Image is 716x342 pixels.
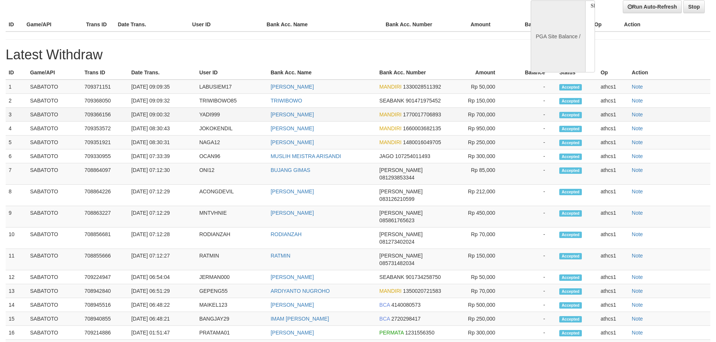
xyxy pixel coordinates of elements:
[405,330,434,336] span: 1231556350
[196,206,268,227] td: MNTVHNIE
[128,249,196,270] td: [DATE] 07:12:27
[27,206,82,227] td: SABATOTO
[623,0,682,13] a: Run Auto-Refresh
[559,253,582,259] span: Accepted
[559,140,582,146] span: Accepted
[559,288,582,295] span: Accepted
[271,231,301,237] a: RODIANZAH
[27,249,82,270] td: SABATOTO
[621,18,710,32] th: Action
[6,249,27,270] td: 11
[559,98,582,104] span: Accepted
[683,0,705,13] a: Stop
[559,154,582,160] span: Accepted
[379,98,404,104] span: SEABANK
[128,227,196,249] td: [DATE] 07:12:28
[379,111,401,118] span: MANDIRI
[632,98,643,104] a: Note
[379,302,390,308] span: BCA
[559,112,582,118] span: Accepted
[448,206,506,227] td: Rp 450,000
[598,312,629,326] td: athcs1
[196,149,268,163] td: OCAN96
[448,80,506,94] td: Rp 50,000
[632,139,643,145] a: Note
[598,163,629,185] td: athcs1
[559,316,582,322] span: Accepted
[379,125,401,131] span: MANDIRI
[507,206,557,227] td: -
[632,167,643,173] a: Note
[27,149,82,163] td: SABATOTO
[507,122,557,136] td: -
[598,66,629,80] th: Op
[27,185,82,206] td: SABATOTO
[271,288,330,294] a: ARDIYANTO NUGROHO
[196,136,268,149] td: NAGA12
[632,210,643,216] a: Note
[27,108,82,122] td: SABATOTO
[448,122,506,136] td: Rp 950,000
[448,149,506,163] td: Rp 300,000
[448,284,506,298] td: Rp 70,000
[128,326,196,340] td: [DATE] 01:51:47
[598,206,629,227] td: athcs1
[27,94,82,108] td: SABATOTO
[128,270,196,284] td: [DATE] 06:54:04
[196,122,268,136] td: JOKOKENDIL
[196,94,268,108] td: TRIWIBOWO85
[632,274,643,280] a: Note
[6,270,27,284] td: 12
[507,66,557,80] th: Balance
[271,274,314,280] a: [PERSON_NAME]
[196,284,268,298] td: GEPENG55
[559,330,582,336] span: Accepted
[598,122,629,136] td: athcs1
[82,163,129,185] td: 708864097
[632,316,643,322] a: Note
[632,253,643,259] a: Note
[507,149,557,163] td: -
[128,163,196,185] td: [DATE] 07:12:30
[632,153,643,159] a: Note
[196,66,268,80] th: User ID
[196,249,268,270] td: RATMIN
[379,274,404,280] span: SEABANK
[379,260,414,266] span: 085731482034
[27,66,82,80] th: Game/API
[448,66,506,80] th: Amount
[406,98,440,104] span: 901471975452
[629,66,710,80] th: Action
[598,298,629,312] td: athcs1
[82,185,129,206] td: 708864226
[598,326,629,340] td: athcs1
[82,312,129,326] td: 708940855
[82,66,129,80] th: Trans ID
[507,284,557,298] td: -
[271,167,310,173] a: BUJANG GIMAS
[632,231,643,237] a: Note
[442,18,501,32] th: Amount
[379,253,422,259] span: [PERSON_NAME]
[559,232,582,238] span: Accepted
[189,18,263,32] th: User ID
[448,227,506,249] td: Rp 70,000
[448,108,506,122] td: Rp 700,000
[128,298,196,312] td: [DATE] 06:48:22
[379,231,422,237] span: [PERSON_NAME]
[271,111,314,118] a: [PERSON_NAME]
[379,217,414,223] span: 085861765623
[395,153,430,159] span: 107254011493
[598,149,629,163] td: athcs1
[82,298,129,312] td: 708945516
[559,167,582,174] span: Accepted
[128,122,196,136] td: [DATE] 08:30:43
[271,98,302,104] a: TRIWIBOWO
[271,125,314,131] a: [PERSON_NAME]
[196,298,268,312] td: MAIKEL123
[598,94,629,108] td: athcs1
[6,66,27,80] th: ID
[196,326,268,340] td: PRATAMA01
[632,302,643,308] a: Note
[6,284,27,298] td: 13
